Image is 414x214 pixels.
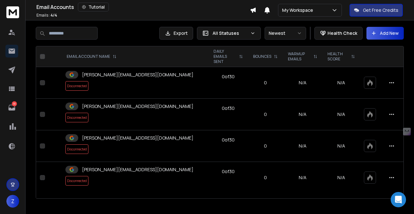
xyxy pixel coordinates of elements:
p: DAILY EMAILS SENT [214,49,237,64]
p: N/A [326,80,356,86]
p: [PERSON_NAME][EMAIL_ADDRESS][DOMAIN_NAME] [82,103,193,110]
p: N/A [326,174,356,181]
button: Add New [366,27,404,40]
p: N/A [326,143,356,149]
button: Health Check [314,27,363,40]
span: Disconnected [65,176,88,186]
button: Z [6,195,19,208]
p: 0 [252,174,279,181]
button: Newest [265,27,306,40]
p: Health Check [327,30,357,36]
span: 4 / 4 [50,12,57,18]
div: 0 of 30 [222,168,235,175]
p: Get Free Credits [363,7,398,13]
p: [PERSON_NAME][EMAIL_ADDRESS][DOMAIN_NAME] [82,166,193,173]
div: Email Accounts [36,3,250,11]
p: All Statuses [213,30,248,36]
p: BOUNCES [253,54,271,59]
p: 0 [252,143,279,149]
p: [PERSON_NAME][EMAIL_ADDRESS][DOMAIN_NAME] [82,135,193,141]
a: 13 [5,101,18,114]
p: WARMUP EMAILS [288,51,311,62]
button: Tutorial [78,3,109,11]
div: 0 of 30 [222,105,235,111]
p: 13 [12,101,17,106]
span: Disconnected [65,81,88,91]
button: Export [159,27,193,40]
span: Disconnected [65,144,88,154]
span: Disconnected [65,113,88,122]
p: N/A [326,111,356,118]
p: HEALTH SCORE [327,51,349,62]
div: 0 of 30 [222,137,235,143]
p: 0 [252,80,279,86]
button: Get Free Credits [350,4,403,17]
td: N/A [283,67,322,99]
p: My Workspace [282,7,316,13]
p: 0 [252,111,279,118]
td: N/A [283,99,322,130]
td: N/A [283,130,322,162]
div: EMAIL ACCOUNT NAME [67,54,117,59]
div: 0 of 30 [222,73,235,80]
p: Emails : [36,13,57,18]
td: N/A [283,162,322,194]
p: [PERSON_NAME][EMAIL_ADDRESS][DOMAIN_NAME] [82,72,193,78]
div: Open Intercom Messenger [391,192,406,207]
